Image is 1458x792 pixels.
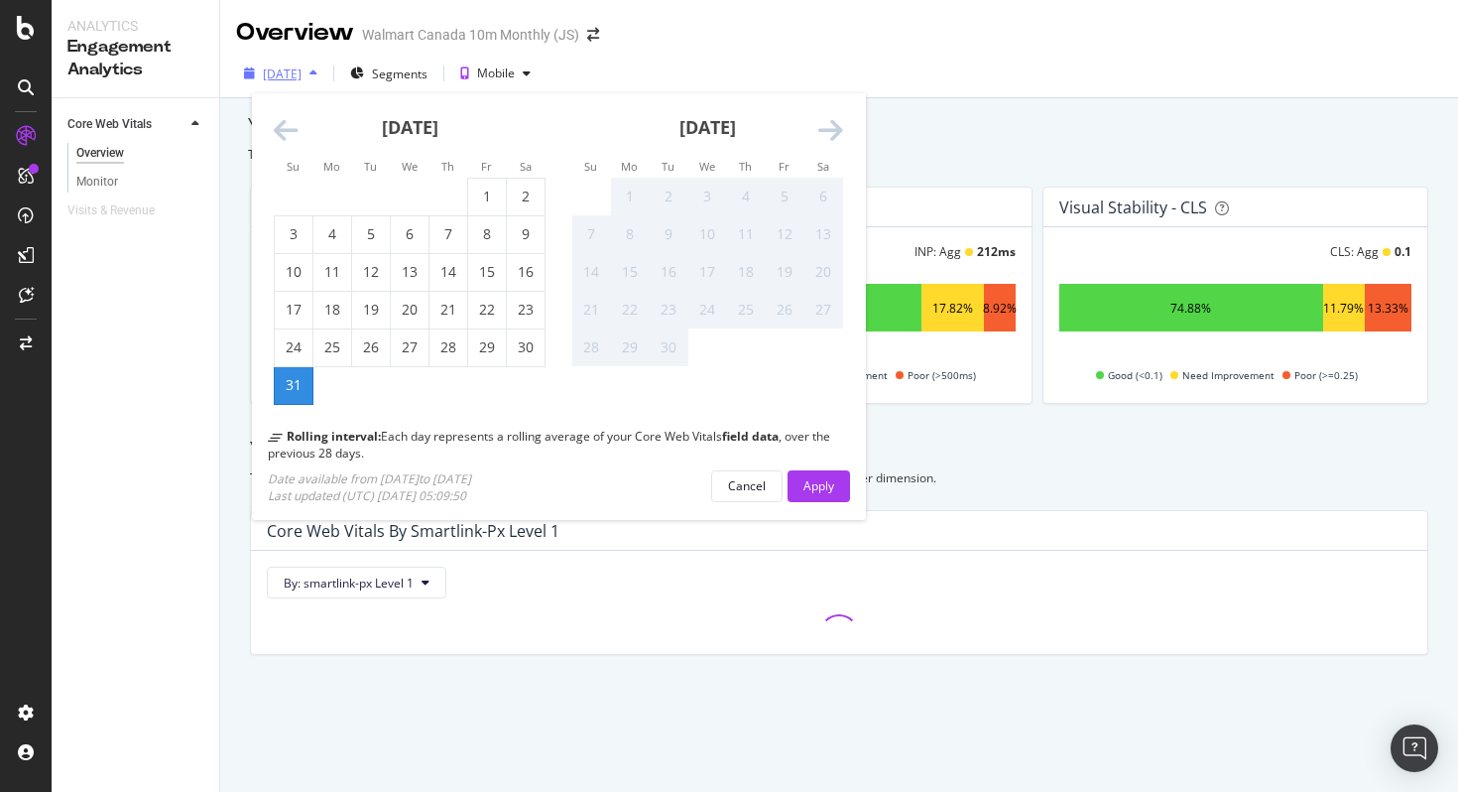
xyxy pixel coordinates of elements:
a: Monitor [76,172,205,193]
small: We [402,159,418,174]
div: arrow-right-arrow-left [587,28,599,42]
td: Sunday, August 10, 2025 [275,253,313,291]
div: CLS: Agg [1330,243,1379,260]
div: 15 [611,262,649,282]
div: 15 [468,262,506,282]
td: Monday, August 25, 2025 [313,329,352,366]
td: Not available. Monday, September 1, 2025 [611,178,650,215]
td: Not available. Sunday, September 7, 2025 [572,215,611,253]
div: 28 [429,337,467,357]
div: 14 [429,262,467,282]
div: Open Intercom Messenger [1391,725,1438,772]
td: Not available. Saturday, September 27, 2025 [804,291,843,329]
td: Monday, August 18, 2025 [313,291,352,329]
td: Not available. Tuesday, September 2, 2025 [650,178,688,215]
div: INP: Agg [914,243,961,260]
small: Su [287,159,300,174]
div: Move forward to switch to the next month. [818,117,843,145]
div: 2 [507,187,545,206]
small: Sa [817,159,829,174]
div: Cancel [728,477,766,494]
td: Not available. Tuesday, September 23, 2025 [650,291,688,329]
div: 8 [468,224,506,244]
div: Mobile [477,67,515,79]
div: 25 [313,337,351,357]
td: Not available. Friday, September 5, 2025 [766,178,804,215]
div: 26 [352,337,390,357]
span: By: smartlink-px Level 1 [284,575,414,592]
td: Not available. Sunday, September 14, 2025 [572,253,611,291]
td: Not available. Thursday, September 11, 2025 [727,215,766,253]
td: Not available. Tuesday, September 30, 2025 [650,329,688,366]
div: 3 [275,224,312,244]
small: Th [441,159,454,174]
td: Tuesday, August 19, 2025 [352,291,391,329]
td: Thursday, August 14, 2025 [429,253,468,291]
td: Friday, August 22, 2025 [468,291,507,329]
b: Rolling interval: [287,428,381,445]
td: Not available. Friday, September 26, 2025 [766,291,804,329]
div: 20 [804,262,842,282]
span: Poor (>=0.25) [1294,363,1358,387]
div: 22 [468,300,506,320]
div: Walmart Canada 10m Monthly (JS) [362,25,579,45]
div: 3 [688,187,726,206]
div: 16 [507,262,545,282]
small: Mo [621,159,638,174]
td: Not available. Thursday, September 4, 2025 [727,178,766,215]
div: 7 [429,224,467,244]
b: field data [722,428,779,445]
div: 29 [611,337,649,357]
td: Thursday, August 28, 2025 [429,329,468,366]
div: 23 [650,300,687,320]
small: Su [584,159,597,174]
td: Not available. Monday, September 29, 2025 [611,329,650,366]
div: 12 [352,262,390,282]
div: 16 [650,262,687,282]
button: Cancel [711,470,783,502]
a: Overview [76,143,205,164]
button: Mobile [452,58,539,89]
td: Friday, August 8, 2025 [468,215,507,253]
div: 8.92% [983,300,1017,317]
div: Visual Stability - CLS [1059,198,1207,217]
div: Calendar [252,93,865,428]
div: 30 [650,337,687,357]
div: 27 [391,337,428,357]
div: 29 [468,337,506,357]
td: Not available. Saturday, September 6, 2025 [804,178,843,215]
div: 11.79% [1323,300,1364,317]
td: Wednesday, August 20, 2025 [391,291,429,329]
div: Overview [76,143,124,164]
div: 21 [572,300,610,320]
td: Saturday, August 23, 2025 [507,291,546,329]
div: 9 [650,224,687,244]
td: Not available. Thursday, September 25, 2025 [727,291,766,329]
div: 4 [313,224,351,244]
td: Not available. Tuesday, September 16, 2025 [650,253,688,291]
td: Not available. Wednesday, September 10, 2025 [688,215,727,253]
td: Saturday, August 9, 2025 [507,215,546,253]
a: Visits & Revenue [67,200,175,221]
div: 10 [275,262,312,282]
div: 18 [727,262,765,282]
td: Monday, August 11, 2025 [313,253,352,291]
div: Each day represents a rolling average of your Core Web Vitals , over the previous 28 days. [268,428,850,462]
div: 2 [650,187,687,206]
div: 22 [611,300,649,320]
td: Not available. Friday, September 19, 2025 [766,253,804,291]
td: Not available. Saturday, September 13, 2025 [804,215,843,253]
span: Segments [372,66,427,82]
div: Visits & Revenue [67,200,155,221]
div: 4 [727,187,765,206]
div: 17 [275,300,312,320]
div: Date available from [DATE] to [DATE] [268,470,471,487]
div: 212 ms [977,243,1016,260]
div: 5 [766,187,803,206]
div: 8 [611,224,649,244]
div: Core Web Vitals [67,114,152,135]
div: 31 [275,375,312,395]
td: Not available. Monday, September 8, 2025 [611,215,650,253]
span: Need Improvement [1182,363,1275,387]
div: 5 [352,224,390,244]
